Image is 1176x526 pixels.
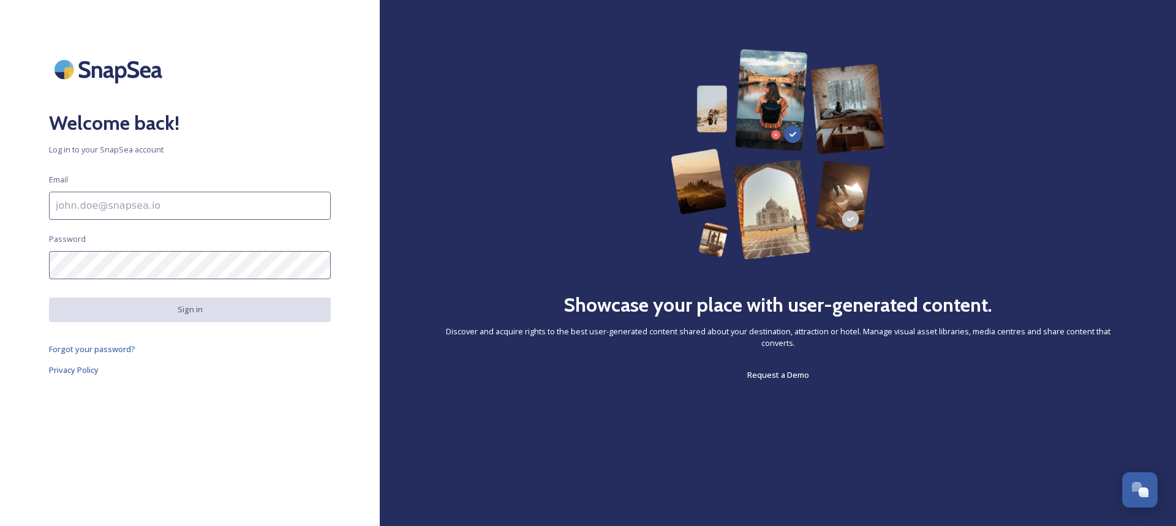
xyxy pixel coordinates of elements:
[49,174,68,186] span: Email
[49,364,99,375] span: Privacy Policy
[49,49,171,90] img: SnapSea Logo
[49,144,331,156] span: Log in to your SnapSea account
[49,233,86,245] span: Password
[747,369,809,380] span: Request a Demo
[671,49,886,260] img: 63b42ca75bacad526042e722_Group%20154-p-800.png
[1122,472,1158,508] button: Open Chat
[49,192,331,220] input: john.doe@snapsea.io
[747,367,809,382] a: Request a Demo
[49,298,331,321] button: Sign in
[49,344,135,355] span: Forgot your password?
[49,342,331,356] a: Forgot your password?
[429,326,1127,349] span: Discover and acquire rights to the best user-generated content shared about your destination, att...
[49,108,331,138] h2: Welcome back!
[563,290,992,320] h2: Showcase your place with user-generated content.
[49,363,331,377] a: Privacy Policy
